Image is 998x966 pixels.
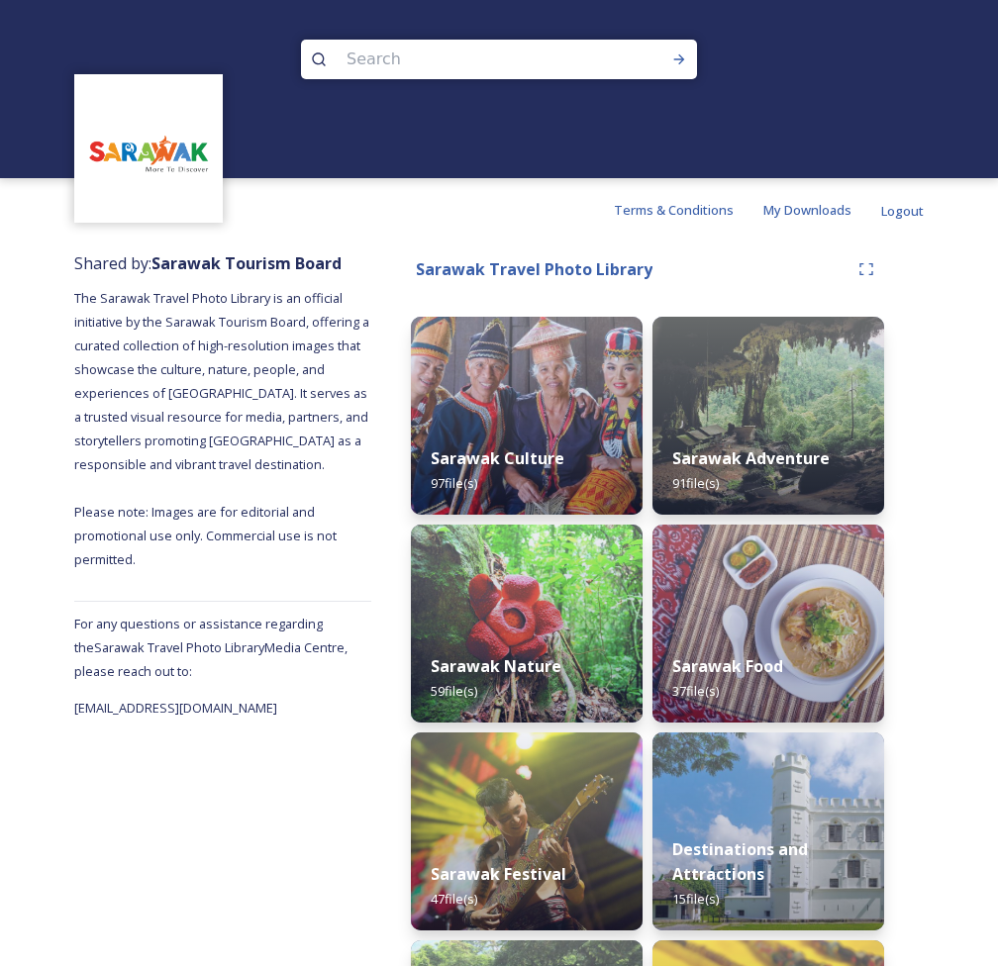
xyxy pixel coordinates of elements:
[672,682,719,700] span: 37 file(s)
[74,252,342,274] span: Shared by:
[614,198,763,222] a: Terms & Conditions
[672,890,719,908] span: 15 file(s)
[652,317,884,515] img: 7b9a9bb1-762c-4faa-9c70-33daba0ad40c.jpg
[652,732,884,930] img: 16df86b6-5766-4e7e-ae6c-6b8a900455b1.jpg
[411,317,643,515] img: fa566219-b555-4257-8fb8-cd3bddac3f48.jpg
[411,525,643,723] img: a0b29c06-dbd7-41a1-9738-906831b75aec.jpg
[337,38,608,81] input: Search
[411,732,643,930] img: 379b1690-a1ed-4002-9831-7e214d382044.jpg
[431,447,564,469] strong: Sarawak Culture
[431,682,477,700] span: 59 file(s)
[74,615,348,680] span: For any questions or assistance regarding the Sarawak Travel Photo Library Media Centre, please r...
[672,655,783,677] strong: Sarawak Food
[614,201,734,219] span: Terms & Conditions
[431,890,477,908] span: 47 file(s)
[672,447,830,469] strong: Sarawak Adventure
[74,699,277,717] span: [EMAIL_ADDRESS][DOMAIN_NAME]
[74,289,372,568] span: The Sarawak Travel Photo Library is an official initiative by the Sarawak Tourism Board, offering...
[763,201,851,219] span: My Downloads
[416,258,652,280] strong: Sarawak Travel Photo Library
[672,474,719,492] span: 91 file(s)
[672,838,808,885] strong: Destinations and Attractions
[431,863,566,885] strong: Sarawak Festival
[431,474,477,492] span: 97 file(s)
[431,655,561,677] strong: Sarawak Nature
[881,202,924,220] span: Logout
[77,77,221,221] img: new%20smtd%20transparent%202%20copy%404x.png
[151,252,342,274] strong: Sarawak Tourism Board
[652,525,884,723] img: 6dba278b-01a5-4647-b279-99ea9567e0bd.jpg
[763,198,881,222] a: My Downloads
